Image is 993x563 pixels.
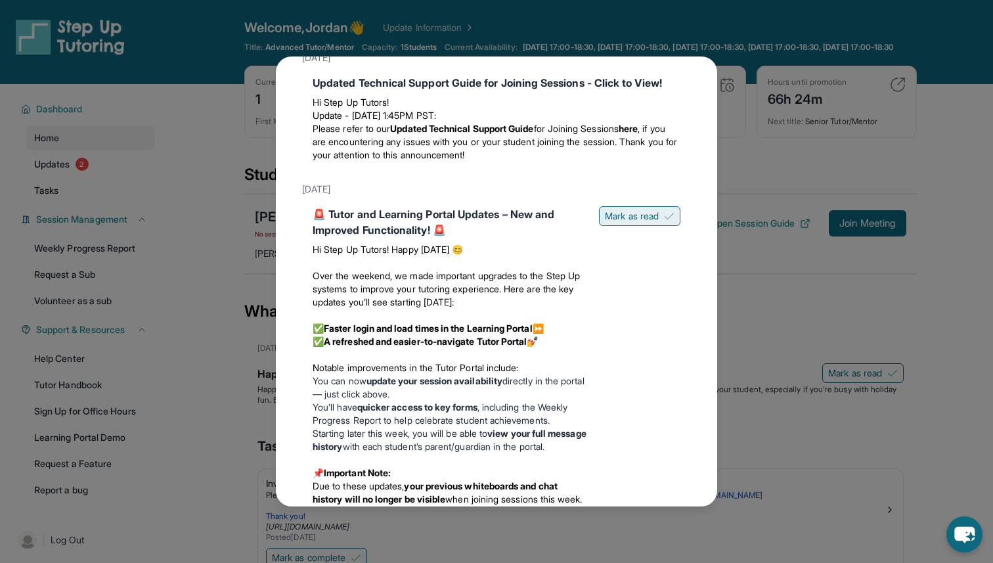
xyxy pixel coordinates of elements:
a: here [619,123,638,134]
span: Over the weekend, we made important upgrades to the Step Up systems to improve your tutoring expe... [313,270,580,307]
span: Mark as read [605,210,659,223]
img: Mark as read [664,211,674,221]
span: for Joining Sessions [534,123,619,134]
strong: Updated Technical Support Guide [390,123,533,134]
span: Hi Step Up Tutors! [313,97,389,108]
strong: A refreshed and easier-to-navigate Tutor Portal [324,336,527,347]
strong: Important Note: [324,467,391,478]
span: with each student’s parent/guardian in the portal. [343,441,545,452]
button: chat-button [946,516,982,552]
li: You’ll have [313,401,588,427]
div: Updated Technical Support Guide for Joining Sessions - Click to View! [313,75,680,91]
span: ✅ [313,336,324,347]
span: ✅ [313,323,324,334]
span: Please refer to our [313,123,390,134]
div: [DATE] [302,46,691,70]
span: 💅 [527,336,538,347]
span: , if you are encountering any issues with you or your student joining the session. Thank you for ... [313,123,677,160]
span: when joining sessions this week. However, [313,493,583,518]
strong: new session history will be saved moving forward [352,507,565,518]
span: 📌 [313,467,324,478]
span: Hi Step Up Tutors! Happy [DATE] 😊 [313,244,463,255]
span: ⏩ [533,323,544,334]
div: [DATE] [302,177,691,201]
div: 🚨 Tutor and Learning Portal Updates – New and Improved Functionality! 🚨 [313,206,588,238]
span: Starting later this week, you will be able to [313,428,487,439]
strong: your previous whiteboards and chat history will no longer be visible [313,480,558,505]
strong: quicker access to key forms [357,401,477,413]
span: You can now [313,375,366,386]
button: Mark as read [599,206,680,226]
span: Due to these updates, [313,480,404,491]
strong: Faster login and load times in the Learning Portal [324,323,533,334]
span: Update - [DATE] 1:45PM PST: [313,110,436,121]
strong: update your session availability [366,375,502,386]
span: Notable improvements in the Tutor Portal include: [313,362,518,373]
